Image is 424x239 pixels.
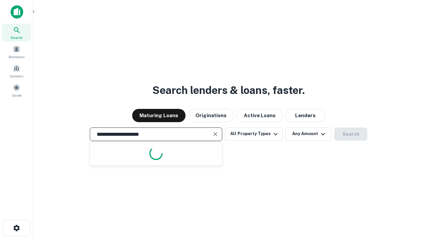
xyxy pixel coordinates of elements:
[2,62,31,80] a: Contacts
[211,129,220,139] button: Clear
[9,54,25,59] span: Borrowers
[12,93,22,98] span: Saved
[188,109,234,122] button: Originations
[2,43,31,61] a: Borrowers
[2,24,31,41] a: Search
[11,35,23,40] span: Search
[132,109,185,122] button: Maturing Loans
[152,82,305,98] h3: Search lenders & loans, faster.
[11,5,23,19] img: capitalize-icon.png
[285,127,332,141] button: Any Amount
[2,81,31,99] a: Saved
[10,73,23,79] span: Contacts
[391,165,424,197] iframe: Chat Widget
[286,109,325,122] button: Lenders
[237,109,283,122] button: Active Loans
[225,127,283,141] button: All Property Types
